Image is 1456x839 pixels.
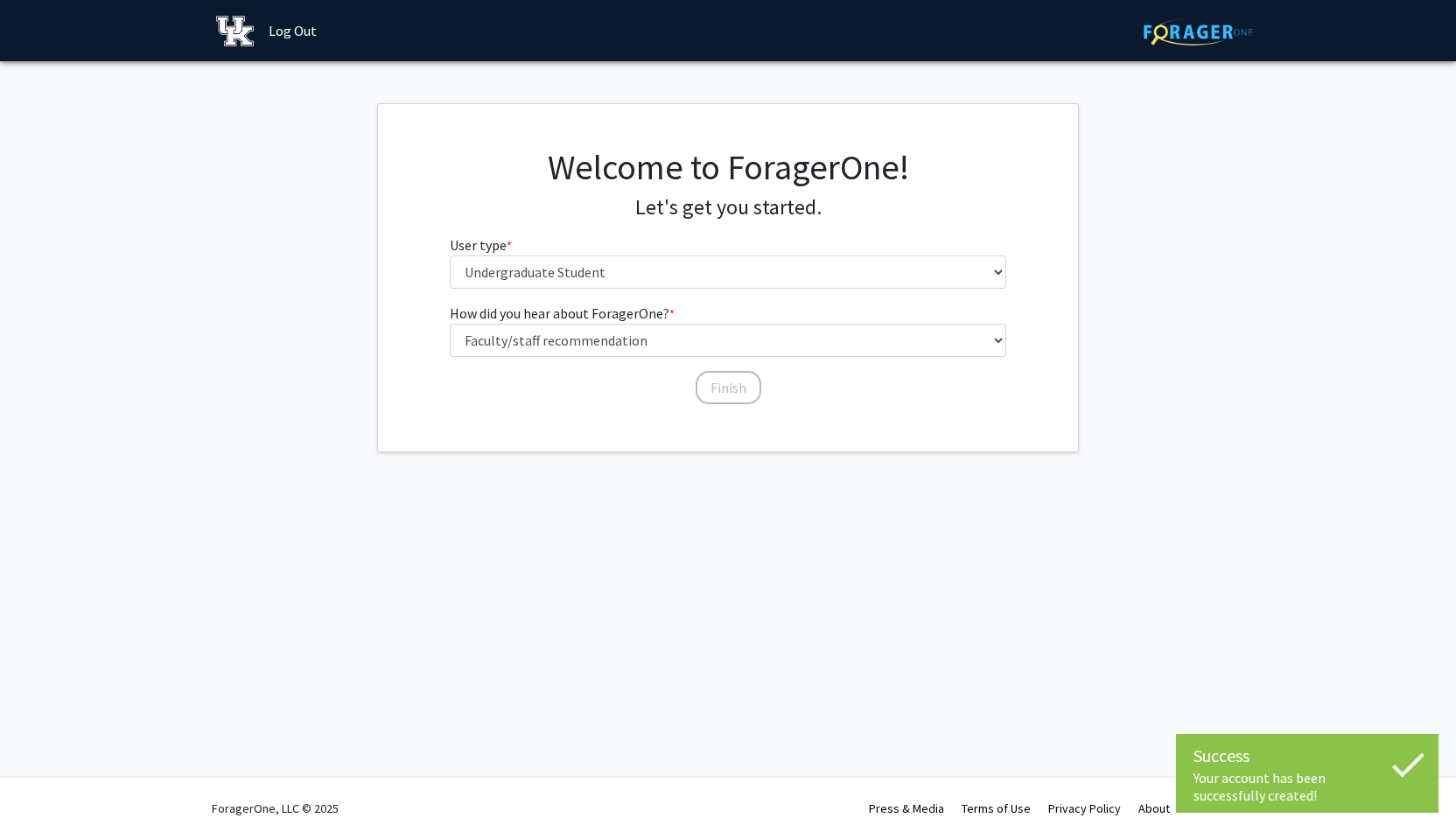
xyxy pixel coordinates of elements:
[1193,743,1421,769] div: Success
[869,801,944,816] a: Press & Media
[450,146,1007,188] h1: Welcome to ForagerOne!
[1144,18,1253,45] img: ForagerOne Logo
[450,303,675,324] label: How did you hear about ForagerOne?
[13,760,74,826] iframe: Chat
[216,16,254,46] img: University of Kentucky Logo
[212,778,339,839] div: ForagerOne, LLC © 2025
[1048,801,1121,816] a: Privacy Policy
[1138,801,1170,816] a: About
[962,801,1031,816] a: Terms of Use
[1193,769,1421,804] div: Your account has been successfully created!
[696,371,761,404] button: Finish
[450,234,512,255] label: User type
[450,195,1007,220] h4: Let's get you started.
